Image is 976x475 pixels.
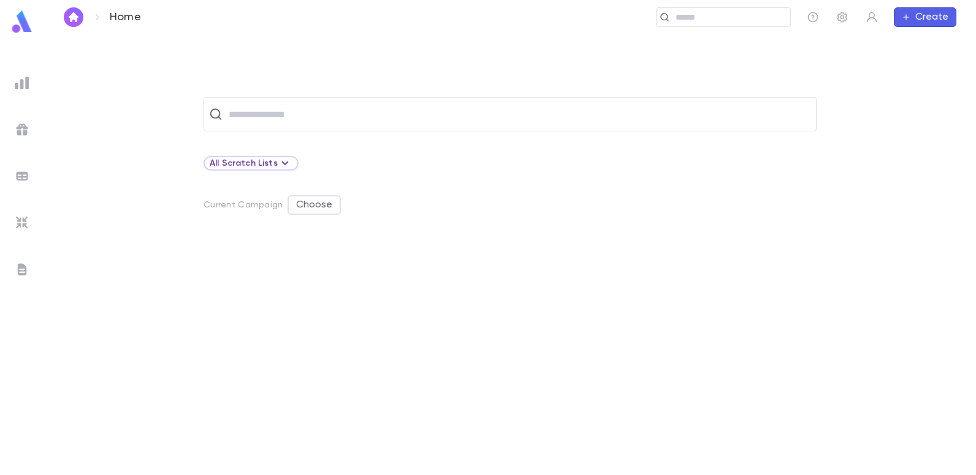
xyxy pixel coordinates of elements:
img: logo [10,10,34,34]
img: batches_grey.339ca447c9d9533ef1741baa751efc33.svg [15,169,29,183]
img: home_white.a664292cf8c1dea59945f0da9f25487c.svg [66,12,81,22]
img: imports_grey.530a8a0e642e233f2baf0ef88e8c9fcb.svg [15,215,29,230]
p: Current Campaign [204,200,283,210]
img: campaigns_grey.99e729a5f7ee94e3726e6486bddda8f1.svg [15,122,29,137]
button: Choose [288,195,341,215]
img: reports_grey.c525e4749d1bce6a11f5fe2a8de1b229.svg [15,75,29,90]
p: Home [110,10,141,24]
div: All Scratch Lists [204,156,299,171]
img: letters_grey.7941b92b52307dd3b8a917253454ce1c.svg [15,262,29,277]
button: Create [894,7,956,27]
div: All Scratch Lists [210,156,292,171]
